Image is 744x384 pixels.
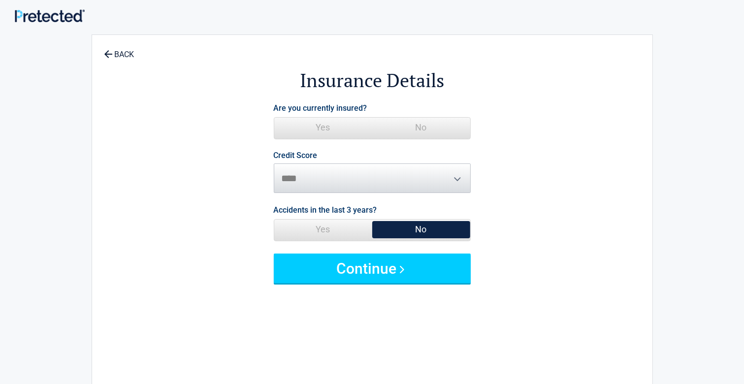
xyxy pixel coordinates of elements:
[146,68,598,93] h2: Insurance Details
[372,220,470,239] span: No
[102,41,136,59] a: BACK
[274,254,471,283] button: Continue
[274,220,372,239] span: Yes
[372,118,470,137] span: No
[274,152,318,160] label: Credit Score
[274,203,377,217] label: Accidents in the last 3 years?
[274,118,372,137] span: Yes
[274,101,367,115] label: Are you currently insured?
[15,9,85,22] img: Main Logo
